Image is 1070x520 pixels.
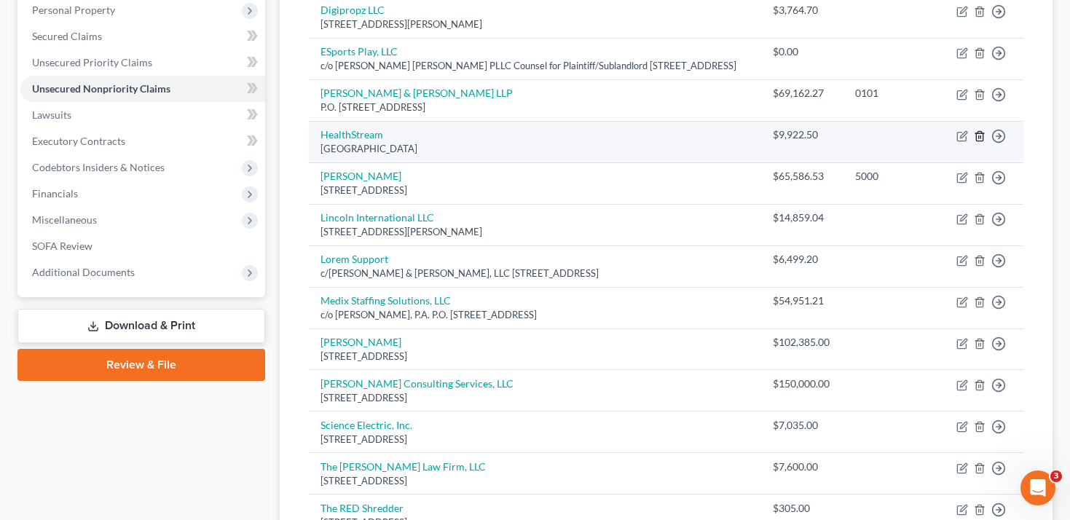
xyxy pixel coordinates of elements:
div: $305.00 [773,501,832,516]
div: $65,586.53 [773,169,832,184]
a: [PERSON_NAME] & [PERSON_NAME] LLP [320,87,513,99]
div: [STREET_ADDRESS][PERSON_NAME] [320,17,750,31]
div: c/o [PERSON_NAME] [PERSON_NAME] PLLC Counsel for Plaintiff/Sublandlord [STREET_ADDRESS] [320,59,750,73]
span: SOFA Review [32,240,93,252]
div: [STREET_ADDRESS] [320,184,750,197]
div: $7,600.00 [773,460,832,474]
div: $102,385.00 [773,335,832,350]
span: Personal Property [32,4,115,16]
a: [PERSON_NAME] [320,336,401,348]
div: c/o [PERSON_NAME], P.A. P.O. [STREET_ADDRESS] [320,308,750,322]
div: [STREET_ADDRESS] [320,433,750,446]
div: 5000 [855,169,931,184]
div: [STREET_ADDRESS] [320,391,750,405]
a: Digipropz LLC [320,4,385,16]
a: The RED Shredder [320,502,404,514]
div: $6,499.20 [773,252,832,267]
a: Review & File [17,349,265,381]
span: Executory Contracts [32,135,125,147]
a: Unsecured Priority Claims [20,50,265,76]
div: 0101 [855,86,931,101]
div: $150,000.00 [773,377,832,391]
div: [STREET_ADDRESS][PERSON_NAME] [320,225,750,239]
span: Financials [32,187,78,200]
div: P.O. [STREET_ADDRESS] [320,101,750,114]
a: HealthStream [320,128,383,141]
div: $0.00 [773,44,832,59]
div: [STREET_ADDRESS] [320,474,750,488]
a: Executory Contracts [20,128,265,154]
span: Secured Claims [32,30,102,42]
a: Secured Claims [20,23,265,50]
div: $14,859.04 [773,210,832,225]
a: Medix Staffing Solutions, LLC [320,294,451,307]
div: $7,035.00 [773,418,832,433]
span: Additional Documents [32,266,135,278]
a: Unsecured Nonpriority Claims [20,76,265,102]
span: Codebtors Insiders & Notices [32,161,165,173]
a: Lawsuits [20,102,265,128]
span: Unsecured Nonpriority Claims [32,82,170,95]
iframe: Intercom live chat [1020,470,1055,505]
div: $3,764.70 [773,3,832,17]
a: ESports Play, LLC [320,45,398,58]
a: [PERSON_NAME] [320,170,401,182]
a: Download & Print [17,309,265,343]
a: The [PERSON_NAME] Law Firm, LLC [320,460,486,473]
a: [PERSON_NAME] Consulting Services, LLC [320,377,514,390]
a: Science Electric, Inc. [320,419,412,431]
span: Lawsuits [32,109,71,121]
span: 3 [1050,470,1062,482]
a: SOFA Review [20,233,265,259]
div: $69,162.27 [773,86,832,101]
a: Lorem Support [320,253,388,265]
div: c/[PERSON_NAME] & [PERSON_NAME], LLC [STREET_ADDRESS] [320,267,750,280]
div: [GEOGRAPHIC_DATA] [320,142,750,156]
span: Miscellaneous [32,213,97,226]
a: Lincoln International LLC [320,211,434,224]
div: $54,951.21 [773,294,832,308]
div: [STREET_ADDRESS] [320,350,750,363]
div: $9,922.50 [773,127,832,142]
span: Unsecured Priority Claims [32,56,152,68]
